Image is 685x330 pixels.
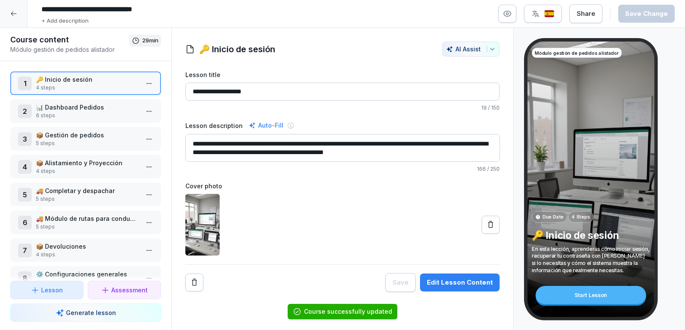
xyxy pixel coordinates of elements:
[36,195,139,203] p: 5 steps
[532,229,650,241] p: 🔑 Inicio de sesión
[577,9,595,18] div: Share
[10,35,129,45] h1: Course content
[185,181,500,190] label: Cover photo
[569,4,602,23] button: Share
[247,120,285,131] div: Auto-Fill
[36,103,139,112] p: 📊 Dashboard Pedidos
[41,285,63,294] p: Lesson
[185,70,500,79] label: Lesson title
[532,245,650,274] p: En esta lección, aprenderás cómo iniciar sesión, recuperar tu contraseña con [PERSON_NAME] si lo ...
[10,266,161,290] div: 8⚙️ Configuraciones generales3 steps
[199,43,275,56] h1: 🔑 Inicio de sesión
[36,242,139,251] p: 📦 Devoluciones
[10,99,161,123] div: 2📊 Dashboard Pedidos6 steps
[36,186,139,195] p: 🚚 Completar y despachar
[10,238,161,262] div: 7📦 Devoluciones4 steps
[185,104,500,112] p: / 150
[536,286,646,304] div: Start Lesson
[36,131,139,140] p: 📦 Gestión de pedidos
[36,167,139,175] p: 4 steps
[10,155,161,178] div: 4📦 Alistamiento y Proyección4 steps
[18,160,32,174] div: 4
[10,45,129,54] p: Módulo gestión de pedidos alistador
[185,121,243,130] label: Lesson description
[572,214,590,220] p: 4 Steps
[442,42,500,56] button: AI Assist
[393,278,408,287] div: Save
[18,77,32,90] div: 1
[385,273,416,292] button: Save
[477,166,486,172] span: 166
[427,278,493,287] div: Edit Lesson Content
[88,281,161,299] button: Assessment
[36,214,139,223] p: 🚚 Módulo de rutas para conductores
[42,17,89,25] p: + Add description
[36,270,139,279] p: ⚙️ Configuraciones generales
[18,216,32,229] div: 6
[36,112,139,119] p: 6 steps
[304,307,392,316] div: Course successfully updated
[66,308,116,317] p: Generate lesson
[36,158,139,167] p: 📦 Alistamiento y Proyección
[544,10,554,18] img: es.svg
[10,71,161,95] div: 1🔑 Inicio de sesión4 steps
[185,194,220,256] img: ztwzlv8524nyon3euvqcsqqe.png
[36,223,139,231] p: 5 steps
[542,214,563,220] p: Due Date
[10,211,161,234] div: 6🚚 Módulo de rutas para conductores5 steps
[18,244,32,257] div: 7
[618,5,675,23] button: Save Change
[625,9,668,18] div: Save Change
[36,140,139,147] p: 5 steps
[18,104,32,118] div: 2
[446,45,496,53] div: AI Assist
[36,75,139,84] p: 🔑 Inicio de sesión
[481,104,487,111] span: 19
[36,251,139,259] p: 4 steps
[10,127,161,151] div: 3📦 Gestión de pedidos5 steps
[535,49,619,56] p: Módulo gestión de pedidos alistador
[142,36,158,45] p: 29 min
[185,274,203,291] button: Remove
[10,183,161,206] div: 5🚚 Completar y despachar5 steps
[18,271,32,285] div: 8
[10,303,161,322] button: Generate lesson
[185,165,500,173] p: / 250
[420,274,500,291] button: Edit Lesson Content
[111,285,148,294] p: Assessment
[18,188,32,202] div: 5
[36,84,139,92] p: 4 steps
[10,281,83,299] button: Lesson
[18,132,32,146] div: 3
